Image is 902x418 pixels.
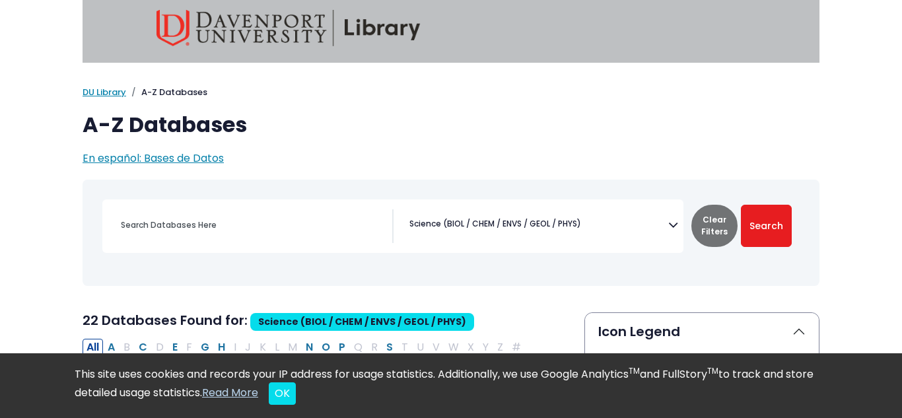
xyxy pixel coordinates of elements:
button: Clear Filters [691,205,738,247]
a: DU Library [83,86,126,98]
h1: A-Z Databases [83,112,819,137]
a: Read More [202,385,258,400]
nav: Search filters [83,180,819,286]
div: This site uses cookies and records your IP address for usage statistics. Additionally, we use Goo... [75,366,827,405]
button: Close [269,382,296,405]
button: Submit for Search Results [741,205,792,247]
button: Filter Results P [335,339,349,356]
div: Alpha-list to filter by first letter of database name [83,339,526,354]
textarea: Search [584,221,590,231]
button: Filter Results A [104,339,119,356]
button: Filter Results O [318,339,334,356]
img: Davenport University Library [156,10,421,46]
button: Filter Results G [197,339,213,356]
button: Filter Results H [214,339,229,356]
button: Filter Results S [382,339,397,356]
span: Science (BIOL / CHEM / ENVS / GEOL / PHYS) [409,218,581,230]
button: All [83,339,103,356]
span: 22 Databases Found for: [83,311,248,330]
a: En español: Bases de Datos [83,151,224,166]
sup: TM [707,365,718,376]
span: Science (BIOL / CHEM / ENVS / GEOL / PHYS) [250,313,474,331]
button: Filter Results N [302,339,317,356]
button: Filter Results E [168,339,182,356]
nav: breadcrumb [83,86,819,99]
input: Search database by title or keyword [113,215,392,234]
sup: TM [629,365,640,376]
li: Science (BIOL / CHEM / ENVS / GEOL / PHYS) [404,218,581,230]
button: Icon Legend [585,313,819,350]
button: Filter Results C [135,339,151,356]
li: A-Z Databases [126,86,207,99]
